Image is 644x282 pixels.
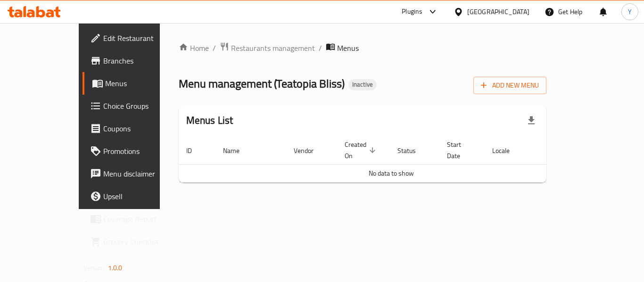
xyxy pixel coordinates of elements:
[179,42,547,54] nav: breadcrumb
[397,145,428,156] span: Status
[83,185,186,208] a: Upsell
[369,167,414,179] span: No data to show
[83,95,186,117] a: Choice Groups
[345,139,379,161] span: Created On
[103,145,179,157] span: Promotions
[473,77,546,94] button: Add New Menu
[83,72,186,95] a: Menus
[83,230,186,253] a: Grocery Checklist
[103,32,179,44] span: Edit Restaurant
[447,139,473,161] span: Start Date
[108,262,123,274] span: 1.0.0
[103,123,179,134] span: Coupons
[348,79,377,90] div: Inactive
[220,42,315,54] a: Restaurants management
[628,7,632,17] span: Y
[223,145,252,156] span: Name
[83,262,107,274] span: Version:
[492,145,522,156] span: Locale
[103,100,179,112] span: Choice Groups
[402,6,422,17] div: Plugins
[319,42,322,54] li: /
[186,113,233,128] h2: Menus List
[467,7,529,17] div: [GEOGRAPHIC_DATA]
[103,55,179,66] span: Branches
[179,42,209,54] a: Home
[83,49,186,72] a: Branches
[186,145,204,156] span: ID
[83,27,186,49] a: Edit Restaurant
[83,140,186,162] a: Promotions
[213,42,216,54] li: /
[83,117,186,140] a: Coupons
[348,81,377,89] span: Inactive
[533,136,604,165] th: Actions
[481,80,539,91] span: Add New Menu
[105,78,179,89] span: Menus
[179,136,604,183] table: enhanced table
[294,145,326,156] span: Vendor
[83,162,186,185] a: Menu disclaimer
[103,236,179,247] span: Grocery Checklist
[103,213,179,225] span: Coverage Report
[83,208,186,230] a: Coverage Report
[179,73,345,94] span: Menu management ( Teatopia Bliss )
[103,168,179,179] span: Menu disclaimer
[103,191,179,202] span: Upsell
[520,109,543,132] div: Export file
[337,42,359,54] span: Menus
[231,42,315,54] span: Restaurants management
